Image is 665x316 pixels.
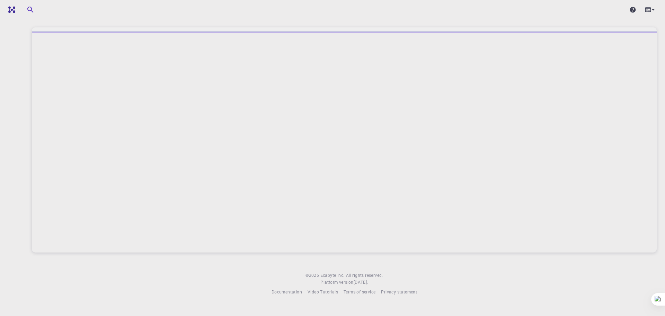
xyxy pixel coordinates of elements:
[320,272,345,279] a: Exabyte Inc.
[354,279,368,286] a: [DATE].
[308,289,338,294] span: Video Tutorials
[272,289,302,294] span: Documentation
[6,6,15,13] img: logo
[344,289,375,294] span: Terms of service
[272,289,302,296] a: Documentation
[320,272,345,278] span: Exabyte Inc.
[354,279,368,285] span: [DATE] .
[308,289,338,296] a: Video Tutorials
[381,289,417,294] span: Privacy statement
[381,289,417,296] a: Privacy statement
[344,289,375,296] a: Terms of service
[346,272,383,279] span: All rights reserved.
[305,272,320,279] span: © 2025
[320,279,353,286] span: Platform version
